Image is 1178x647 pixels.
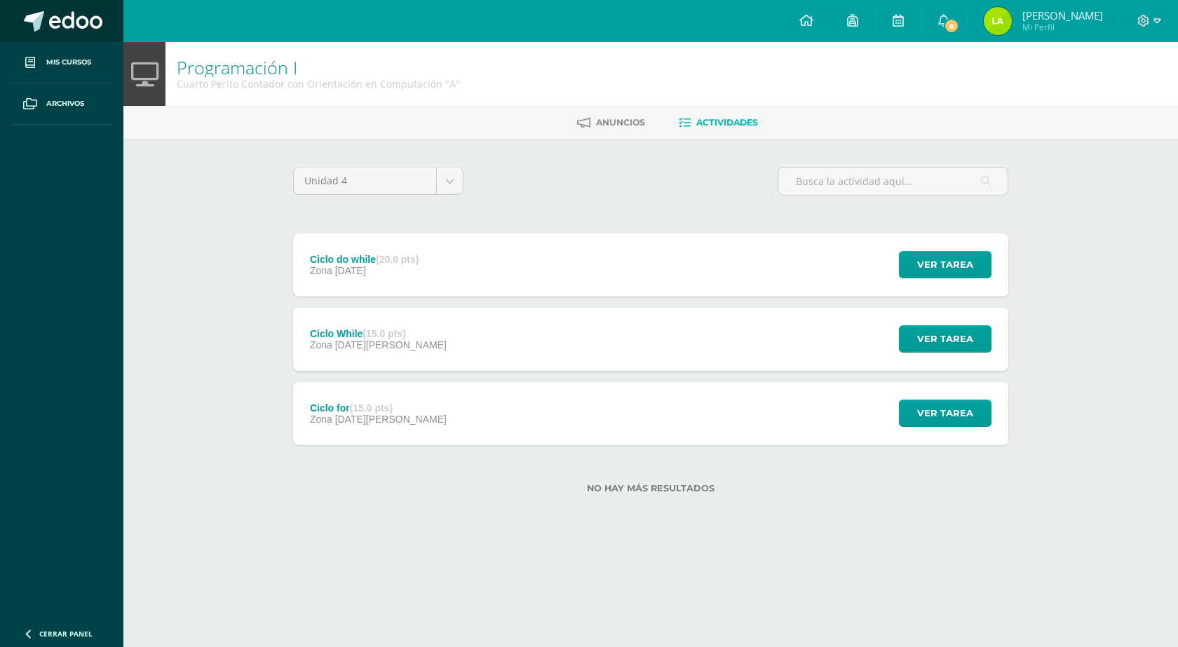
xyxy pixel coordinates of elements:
[310,339,332,350] span: Zona
[304,168,426,194] span: Unidad 4
[917,400,973,426] span: Ver tarea
[917,252,973,278] span: Ver tarea
[577,111,645,134] a: Anuncios
[46,57,91,68] span: Mis cursos
[46,98,84,109] span: Archivos
[11,83,112,125] a: Archivos
[350,402,393,414] strong: (15.0 pts)
[1022,8,1103,22] span: [PERSON_NAME]
[696,117,758,128] span: Actividades
[335,339,447,350] span: [DATE][PERSON_NAME]
[39,629,93,639] span: Cerrar panel
[11,42,112,83] a: Mis cursos
[899,251,991,278] button: Ver tarea
[944,18,959,34] span: 6
[293,483,1008,493] label: No hay más resultados
[899,325,991,353] button: Ver tarea
[984,7,1012,35] img: e27ff7c47363af2913875ea146f0a901.png
[310,254,419,265] div: Ciclo do while
[294,168,463,194] a: Unidad 4
[917,326,973,352] span: Ver tarea
[177,55,297,79] a: Programación I
[778,168,1008,195] input: Busca la actividad aquí...
[335,414,447,425] span: [DATE][PERSON_NAME]
[1022,21,1103,33] span: Mi Perfil
[596,117,645,128] span: Anuncios
[177,77,460,90] div: Cuarto Perito Contador con Orientación en Computación 'A'
[177,57,460,77] h1: Programación I
[310,414,332,425] span: Zona
[376,254,419,265] strong: (20.0 pts)
[899,400,991,427] button: Ver tarea
[310,328,447,339] div: Ciclo While
[335,265,366,276] span: [DATE]
[310,402,447,414] div: Ciclo for
[679,111,758,134] a: Actividades
[363,328,405,339] strong: (15.0 pts)
[310,265,332,276] span: Zona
